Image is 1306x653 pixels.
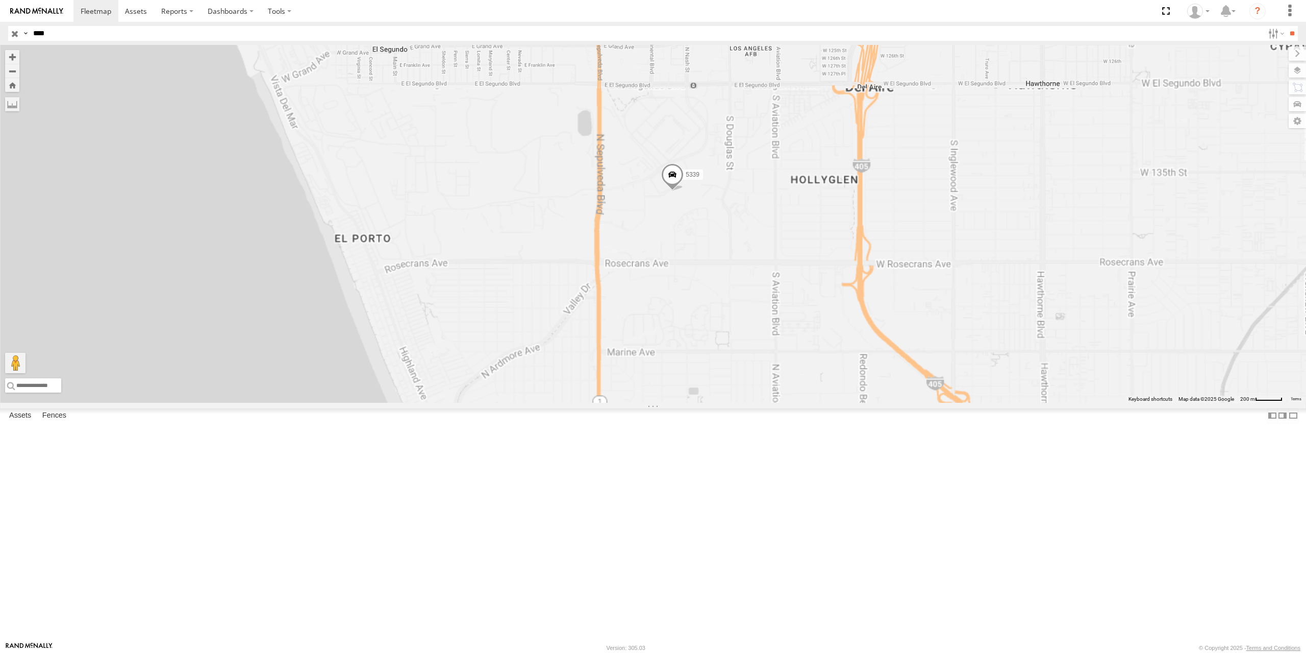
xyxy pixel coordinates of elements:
button: Zoom out [5,64,19,78]
span: Map data ©2025 Google [1178,396,1234,402]
i: ? [1249,3,1266,19]
button: Drag Pegman onto the map to open Street View [5,353,26,373]
a: Terms and Conditions [1246,645,1300,651]
span: 5339 [686,171,699,178]
button: Map Scale: 200 m per 50 pixels [1237,396,1286,403]
img: rand-logo.svg [10,8,63,15]
label: Hide Summary Table [1288,408,1298,423]
span: 200 m [1240,396,1255,402]
label: Measure [5,97,19,111]
div: Dispatch [1184,4,1213,19]
label: Dock Summary Table to the Right [1277,408,1288,423]
div: Version: 305.03 [607,645,645,651]
a: Visit our Website [6,643,53,653]
div: © Copyright 2025 - [1199,645,1300,651]
label: Assets [4,408,36,423]
button: Zoom in [5,50,19,64]
button: Zoom Home [5,78,19,92]
a: Terms [1291,397,1301,401]
label: Search Query [21,26,30,41]
label: Dock Summary Table to the Left [1267,408,1277,423]
label: Search Filter Options [1264,26,1286,41]
label: Map Settings [1289,114,1306,128]
label: Fences [37,408,71,423]
button: Keyboard shortcuts [1128,396,1172,403]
